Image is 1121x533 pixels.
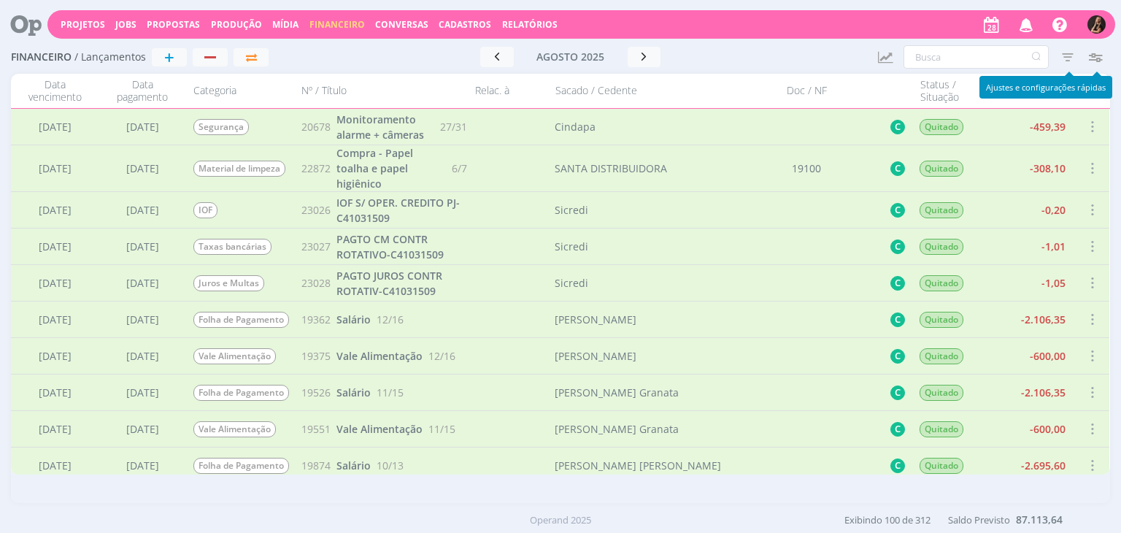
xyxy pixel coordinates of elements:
[377,385,404,400] span: 11/15
[336,312,371,327] a: Salário
[920,421,964,437] span: Quitado
[301,421,331,437] span: 19551
[920,161,964,177] span: Quitado
[336,146,413,191] span: Compra - Papel toalha e papel higiênico
[891,239,906,254] button: C
[152,48,187,66] button: +
[913,78,986,104] div: Status / Situação
[193,161,285,177] span: Material de limpeza
[207,19,266,31] button: Produção
[99,448,186,483] div: [DATE]
[99,145,186,191] div: [DATE]
[193,421,276,437] span: Vale Alimentação
[336,386,371,399] span: Salário
[891,386,906,400] button: C
[301,458,331,473] span: 19874
[986,192,1074,228] div: -0,20
[555,239,589,254] div: Sicredi
[74,51,146,64] span: / Lançamentos
[555,161,668,176] div: SANTA DISTRIBUIDORA
[99,265,186,301] div: [DATE]
[193,385,289,401] span: Folha de Pagamento
[555,385,679,400] div: [PERSON_NAME] Granata
[99,229,186,264] div: [DATE]
[301,161,331,176] span: 22872
[11,448,99,483] div: [DATE]
[1087,15,1106,34] img: L
[555,421,679,437] div: [PERSON_NAME] Granata
[891,422,906,437] button: C
[441,119,468,134] span: 27/31
[99,78,186,104] div: Data pagamento
[891,459,906,473] button: C
[11,51,72,64] span: Financeiro
[186,78,296,104] div: Categoria
[555,348,637,364] div: [PERSON_NAME]
[428,421,455,437] span: 11/15
[336,145,446,191] a: Compra - Papel toalha e papel higiênico
[301,385,331,400] span: 19526
[731,78,884,104] div: Doc / NF
[336,231,467,262] a: PAGTO CM CONTR ROTATIVO-C41031509
[193,312,289,328] span: Folha de Pagamento
[891,120,906,134] button: C
[11,109,99,145] div: [DATE]
[99,192,186,228] div: [DATE]
[336,421,423,437] a: Vale Alimentação
[336,348,423,364] a: Vale Alimentação
[844,513,931,526] span: Exibindo 100 de 312
[268,19,303,31] button: Mídia
[986,338,1074,374] div: -600,00
[920,239,964,255] span: Quitado
[11,302,99,337] div: [DATE]
[986,448,1074,483] div: -2.695,60
[99,338,186,374] div: [DATE]
[986,229,1074,264] div: -1,01
[891,349,906,364] button: C
[301,312,331,327] span: 19362
[336,268,467,299] a: PAGTO JUROS CONTR ROTATIV-C41031509
[468,78,548,104] div: Relac. à
[11,78,99,104] div: Data vencimento
[514,47,628,67] button: agosto 2025
[336,195,467,226] a: IOF S/ OPER. CREDITO PJ-C41031509
[891,276,906,291] button: C
[336,112,424,142] span: Monitoramento alarme + câmeras
[99,109,186,145] div: [DATE]
[272,18,298,31] a: Mídia
[142,19,204,31] button: Propostas
[193,202,217,218] span: IOF
[377,458,404,473] span: 10/13
[301,85,347,97] span: Nº / Título
[193,348,276,364] span: Vale Alimentação
[301,275,331,291] span: 23028
[555,202,589,218] div: Sicredi
[164,48,174,66] span: +
[555,119,596,134] div: Cindapa
[111,19,141,31] button: Jobs
[336,112,434,142] a: Monitoramento alarme + câmeras
[11,338,99,374] div: [DATE]
[891,203,906,218] button: C
[336,422,423,436] span: Vale Alimentação
[336,269,442,298] span: PAGTO JUROS CONTR ROTATIV-C41031509
[1087,12,1106,37] button: L
[11,375,99,410] div: [DATE]
[305,19,369,31] button: Financeiro
[301,202,331,218] span: 23026
[193,119,249,135] span: Segurança
[920,275,964,291] span: Quitado
[115,18,136,31] a: Jobs
[986,302,1074,337] div: -2.106,35
[56,19,109,31] button: Projetos
[904,45,1049,69] input: Busca
[147,18,200,31] span: Propostas
[193,239,271,255] span: Taxas bancárias
[377,312,404,327] span: 12/16
[502,18,558,31] a: Relatórios
[61,18,105,31] a: Projetos
[986,411,1074,447] div: -600,00
[99,375,186,410] div: [DATE]
[193,275,264,291] span: Juros e Multas
[498,19,562,31] button: Relatórios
